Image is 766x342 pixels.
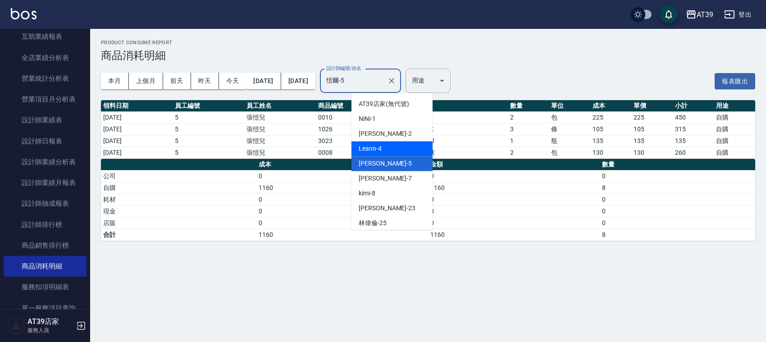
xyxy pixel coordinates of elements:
[590,123,632,135] td: 105
[600,217,755,229] td: 0
[359,159,412,168] span: [PERSON_NAME] -5
[385,74,398,87] button: Clear
[27,317,73,326] h5: AT39店家
[714,135,755,147] td: 自購
[359,144,382,153] span: Leann -4
[244,147,316,158] td: 張愷兒
[631,111,673,123] td: 225
[714,100,755,112] th: 用途
[244,135,316,147] td: 張愷兒
[590,100,632,112] th: 成本
[4,298,87,319] a: 單一服務項目查詢
[163,73,191,89] button: 前天
[673,147,714,158] td: 260
[600,170,755,182] td: 0
[244,111,316,123] td: 張愷兒
[715,76,755,85] a: 報表匯出
[673,123,714,135] td: 315
[4,26,87,47] a: 互助業績報表
[244,123,316,135] td: 張愷兒
[388,135,508,147] td: DD隨手護200ml
[359,218,387,228] span: 林偉倫 -25
[101,111,173,123] td: [DATE]
[631,135,673,147] td: 135
[388,100,508,112] th: 商品名稱
[388,111,508,123] td: CYA一劑
[101,205,256,217] td: 現金
[316,111,388,123] td: 0010
[101,40,755,46] h2: Product Consume Report
[359,174,412,183] span: [PERSON_NAME] -7
[101,217,256,229] td: 店販
[714,123,755,135] td: 自購
[4,47,87,68] a: 全店業績分析表
[549,147,590,158] td: 包
[4,277,87,297] a: 服務扣項明細表
[7,317,25,335] img: Person
[697,9,713,20] div: AT39
[101,49,755,62] h3: 商品消耗明細
[101,182,256,194] td: 自購
[4,152,87,172] a: 設計師業績分析表
[428,159,600,171] th: 金額
[101,100,755,159] table: a dense table
[428,205,600,217] td: 0
[673,111,714,123] td: 450
[428,182,600,194] td: 1160
[388,147,508,158] td: CYA 2劑 水/膏狀
[4,193,87,214] a: 設計師抽成報表
[673,100,714,112] th: 小計
[428,170,600,182] td: 0
[246,73,281,89] button: [DATE]
[600,182,755,194] td: 8
[600,159,755,171] th: 數量
[256,182,428,194] td: 1160
[673,135,714,147] td: 135
[101,147,173,158] td: [DATE]
[27,326,73,334] p: 服務人員
[191,73,219,89] button: 昨天
[256,217,428,229] td: 0
[631,123,673,135] td: 105
[256,229,428,240] td: 1160
[549,100,590,112] th: 單位
[101,73,129,89] button: 本月
[590,147,632,158] td: 130
[316,100,388,112] th: 商品編號
[4,89,87,110] a: 營業項目月分析表
[428,217,600,229] td: 0
[631,100,673,112] th: 單價
[101,123,173,135] td: [DATE]
[549,123,590,135] td: 條
[682,5,717,24] button: AT39
[316,135,388,147] td: 3023
[4,256,87,277] a: 商品消耗明細
[428,229,600,240] td: 1160
[173,147,244,158] td: 5
[101,159,755,241] table: a dense table
[4,110,87,130] a: 設計師業績表
[715,73,755,90] button: 報表匯出
[508,135,549,147] td: 1
[714,147,755,158] td: 自購
[4,172,87,193] a: 設計師業績月報表
[4,235,87,256] a: 商品銷售排行榜
[720,6,755,23] button: 登出
[101,135,173,147] td: [DATE]
[600,205,755,217] td: 0
[219,73,246,89] button: 今天
[256,159,428,171] th: 成本
[244,100,316,112] th: 員工姓名
[549,111,590,123] td: 包
[600,194,755,205] td: 0
[508,111,549,123] td: 2
[173,135,244,147] td: 5
[359,203,415,213] span: [PERSON_NAME] -23
[316,123,388,135] td: 1026
[101,100,173,112] th: 領料日期
[359,99,409,109] span: AT39店家 (無代號)
[714,111,755,123] td: 自購
[316,147,388,158] td: 0008
[256,170,428,182] td: 0
[101,194,256,205] td: 耗材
